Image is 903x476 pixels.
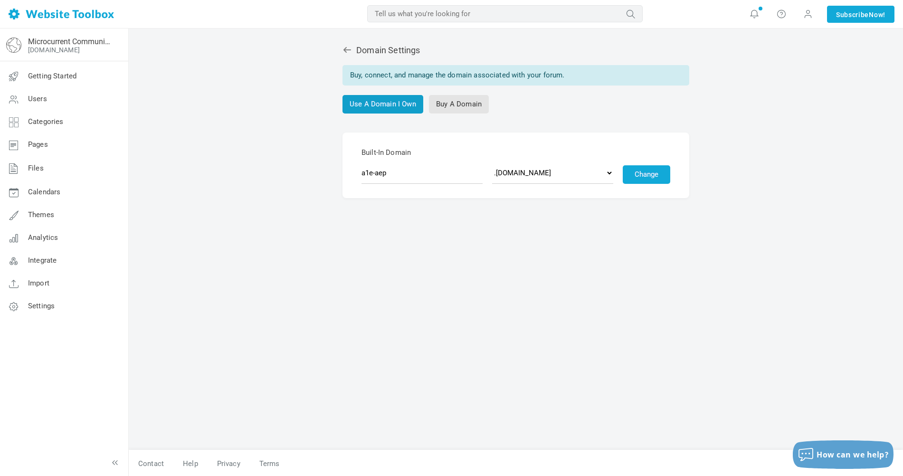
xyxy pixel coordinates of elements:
a: Contact [129,456,173,472]
span: Built-In Domain [361,147,670,158]
a: Privacy [208,456,250,472]
span: Categories [28,117,64,126]
h2: Domain Settings [342,45,689,56]
input: Tell us what you're looking for [367,5,643,22]
a: Help [173,456,208,472]
span: Import [28,279,49,287]
a: SubscribeNow! [827,6,894,23]
button: How can we help? [793,440,893,469]
a: Terms [250,456,280,472]
a: [DOMAIN_NAME] [28,46,80,54]
img: globe-icon.png [6,38,21,53]
div: Buy, connect, and manage the domain associated with your forum. [342,65,689,86]
span: How can we help? [817,449,889,460]
a: Microcurrent Community [28,37,111,46]
button: Change [623,165,670,184]
span: Files [28,164,44,172]
span: Calendars [28,188,60,196]
span: Analytics [28,233,58,242]
span: Pages [28,140,48,149]
span: Now! [869,10,885,20]
span: Users [28,95,47,103]
span: Integrate [28,256,57,265]
span: Settings [28,302,55,310]
span: Themes [28,210,54,219]
a: Use A Domain I Own [342,95,423,114]
span: Getting Started [28,72,76,80]
a: Buy A Domain [429,95,489,114]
